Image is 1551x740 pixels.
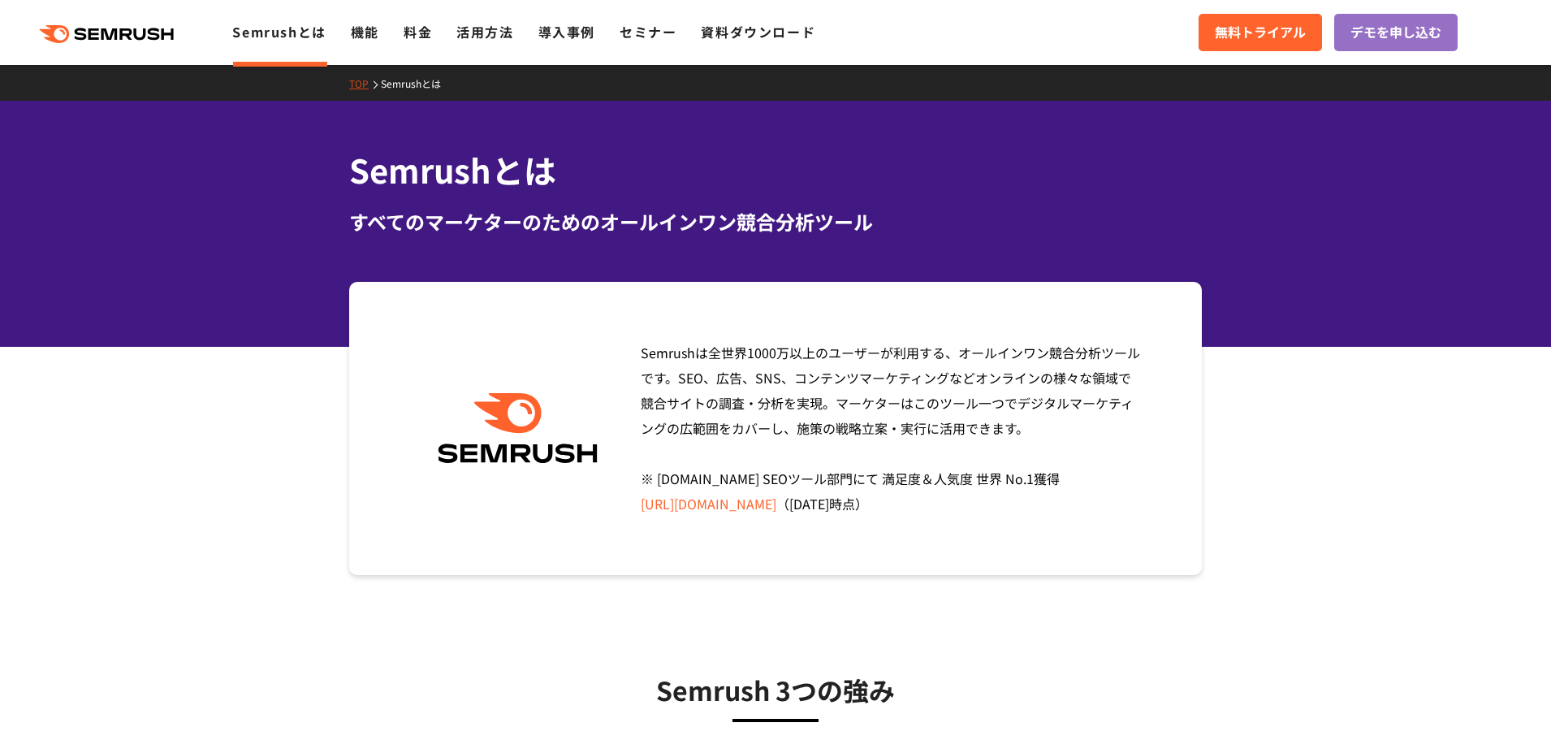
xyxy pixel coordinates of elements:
[1334,14,1458,51] a: デモを申し込む
[349,207,1202,236] div: すべてのマーケターのためのオールインワン競合分析ツール
[641,343,1140,513] span: Semrushは全世界1000万以上のユーザーが利用する、オールインワン競合分析ツールです。SEO、広告、SNS、コンテンツマーケティングなどオンラインの様々な領域で競合サイトの調査・分析を実現...
[538,22,595,41] a: 導入事例
[1199,14,1322,51] a: 無料トライアル
[1350,22,1441,43] span: デモを申し込む
[232,22,326,41] a: Semrushとは
[641,494,776,513] a: [URL][DOMAIN_NAME]
[404,22,432,41] a: 料金
[620,22,676,41] a: セミナー
[390,669,1161,710] h3: Semrush 3つの強み
[1215,22,1306,43] span: 無料トライアル
[351,22,379,41] a: 機能
[430,393,606,464] img: Semrush
[701,22,815,41] a: 資料ダウンロード
[349,76,381,90] a: TOP
[456,22,513,41] a: 活用方法
[381,76,453,90] a: Semrushとは
[349,146,1202,194] h1: Semrushとは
